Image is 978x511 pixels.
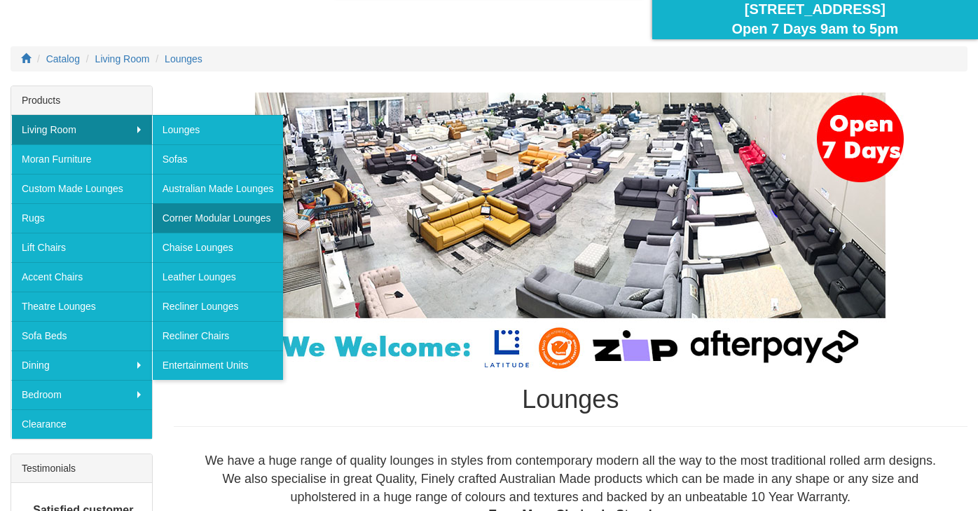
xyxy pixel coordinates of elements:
[11,292,152,321] a: Theatre Lounges
[152,292,284,321] a: Recliner Lounges
[11,321,152,350] a: Sofa Beds
[152,115,284,144] a: Lounges
[11,203,152,233] a: Rugs
[11,380,152,409] a: Bedroom
[220,93,921,372] img: Lounges
[11,350,152,380] a: Dining
[11,233,152,262] a: Lift Chairs
[11,454,152,483] div: Testimonials
[152,321,284,350] a: Recliner Chairs
[152,350,284,380] a: Entertainment Units
[152,262,284,292] a: Leather Lounges
[152,233,284,262] a: Chaise Lounges
[11,144,152,174] a: Moran Furniture
[11,115,152,144] a: Living Room
[11,262,152,292] a: Accent Chairs
[11,86,152,115] div: Products
[174,386,967,414] h1: Lounges
[11,409,152,439] a: Clearance
[11,174,152,203] a: Custom Made Lounges
[165,53,202,64] a: Lounges
[95,53,150,64] a: Living Room
[152,203,284,233] a: Corner Modular Lounges
[152,174,284,203] a: Australian Made Lounges
[152,144,284,174] a: Sofas
[46,53,80,64] a: Catalog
